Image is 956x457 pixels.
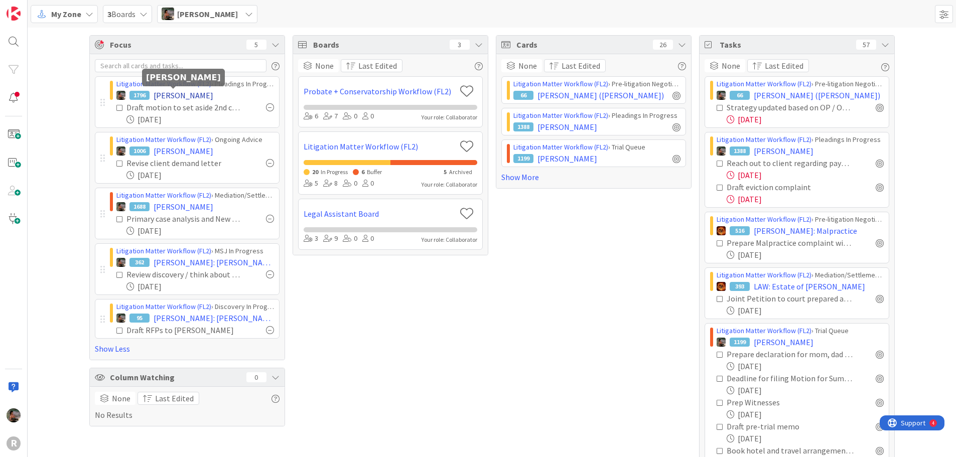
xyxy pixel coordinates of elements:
div: [DATE] [727,432,884,444]
span: [PERSON_NAME] [754,145,813,157]
div: [DATE] [126,113,274,125]
span: 6 [361,168,364,176]
span: [PERSON_NAME]: Malpractice [754,225,857,237]
div: › Trial Queue [513,142,680,153]
div: 0 [246,372,266,382]
img: MW [717,146,726,156]
span: Column Watching [110,371,241,383]
h5: [PERSON_NAME] [146,73,221,82]
div: 0 [343,111,357,122]
a: Litigation Matter Workflow (FL2) [304,140,456,153]
span: None [315,60,334,72]
div: 7 [323,111,338,122]
img: MW [116,314,125,323]
img: MW [162,8,174,20]
button: Last Edited [747,59,809,72]
div: 8 [323,178,338,189]
div: 516 [730,226,750,235]
div: › Mediation/Settlement Queue [116,190,274,201]
div: 66 [730,91,750,100]
span: [PERSON_NAME] ([PERSON_NAME]) [754,89,880,101]
a: Litigation Matter Workflow (FL2) [116,191,211,200]
div: Book hotel and travel arrangements for trial [727,444,854,456]
span: None [112,392,130,404]
a: Probate + Conservatorship Workflow (FL2) [304,85,456,97]
div: 6 [304,111,318,122]
div: 1688 [129,202,150,211]
span: None [722,60,740,72]
img: TR [717,226,726,235]
div: Draft RFPs to [PERSON_NAME] [126,324,244,336]
span: [PERSON_NAME] ([PERSON_NAME]) [537,89,664,101]
span: 5 [444,168,447,176]
span: Buffer [367,168,382,176]
div: 5 [246,40,266,50]
div: › MSJ In Progress [116,246,274,256]
div: Prepare Malpractice complaint with shell from paralegal. [727,237,854,249]
img: MW [7,408,21,422]
a: Litigation Matter Workflow (FL2) [116,79,211,88]
div: 1796 [129,91,150,100]
img: Visit kanbanzone.com [7,7,21,21]
span: [PERSON_NAME] [537,153,597,165]
div: Draft motion to set aside 2nd contempt [126,101,244,113]
div: › Pre-litigation Negotiation [717,214,884,225]
div: Joint Petition to court prepared after fiduciary identified [727,292,854,304]
span: [PERSON_NAME] [537,121,597,133]
div: › Discovery In Progress [116,301,274,312]
span: Support [21,2,46,14]
span: Focus [110,39,238,51]
div: Deadline for filing Motion for Summary Judgment: [DATE] [727,372,854,384]
span: Boards [107,8,135,20]
div: 1388 [513,122,533,131]
div: 4 [52,4,55,12]
div: › Pleadings In Progress [513,110,680,121]
span: [PERSON_NAME] [754,336,813,348]
span: Cards [516,39,648,51]
div: Prepare declaration for mom, dad and son [727,348,854,360]
div: Strategy updated based on OP / OC Response + Checklist Items Created as needed [727,101,854,113]
img: MW [116,202,125,211]
span: None [518,60,537,72]
img: TR [717,282,726,291]
div: Reach out to client regarding payment [727,157,854,169]
a: Litigation Matter Workflow (FL2) [717,215,811,224]
span: Tasks [720,39,851,51]
div: [DATE] [727,304,884,317]
div: 0 [343,178,357,189]
a: Show More [501,171,686,183]
span: [PERSON_NAME]: [PERSON_NAME] [154,312,274,324]
button: Last Edited [138,392,199,405]
div: Your role: Collaborator [422,113,477,122]
div: 0 [362,178,374,189]
button: Last Edited [544,59,606,72]
img: MW [717,338,726,347]
div: [DATE] [727,169,884,181]
div: 1199 [730,338,750,347]
span: [PERSON_NAME] [154,145,213,157]
div: › Trial Queue [717,326,884,336]
a: Show Less [95,343,280,355]
img: MW [717,91,726,100]
span: Last Edited [765,60,803,72]
div: 362 [129,258,150,267]
div: 1006 [129,146,150,156]
a: Legal Assistant Board [304,208,456,220]
div: 66 [513,91,533,100]
span: Last Edited [358,60,397,72]
div: 26 [653,40,673,50]
div: 3 [304,233,318,244]
div: 9 [323,233,338,244]
div: 1388 [730,146,750,156]
span: LAW: Estate of [PERSON_NAME] [754,280,865,292]
button: Last Edited [341,59,402,72]
span: In Progress [321,168,348,176]
div: › Pleadings In Progress [116,79,274,89]
div: Prep Witnesses [727,396,824,408]
a: Litigation Matter Workflow (FL2) [116,246,211,255]
div: Revise client demand letter [126,157,241,169]
div: Draft pre-trial memo [727,420,834,432]
div: [DATE] [727,360,884,372]
div: No Results [95,392,280,421]
div: Review discovery / think about pre-trial motions [126,268,244,280]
